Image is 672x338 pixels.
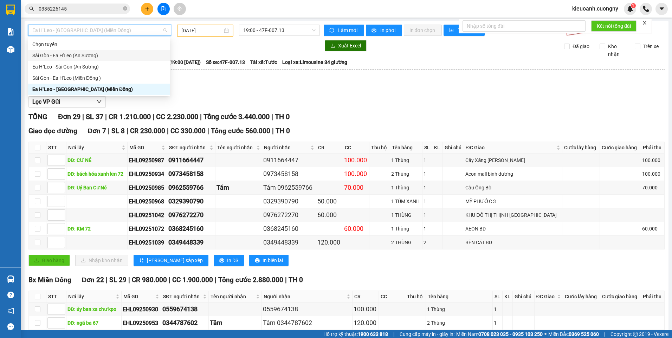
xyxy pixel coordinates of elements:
[28,96,106,108] button: Lọc VP Gửi
[147,256,203,264] span: [PERSON_NAME] sắp xếp
[168,155,214,165] div: 0911664447
[32,40,166,48] div: Chọn tuyến
[167,208,215,222] td: 0976272270
[162,304,208,314] div: 0559674138
[605,43,630,58] span: Kho nhận
[263,169,315,179] div: 0973458158
[141,3,153,15] button: plus
[316,142,343,154] th: CR
[32,85,166,93] div: Ea H`Leo - [GEOGRAPHIC_DATA] (Miền Đông)
[123,305,160,314] div: EHL09250930
[174,3,186,15] button: aim
[167,154,215,167] td: 0911664447
[324,25,364,36] button: syncLàm mới
[167,167,215,181] td: 0973458158
[111,127,125,135] span: SL 8
[563,291,600,303] th: Cước lấy hàng
[145,6,150,11] span: plus
[210,318,260,328] div: Tâm
[604,330,605,338] span: |
[465,239,561,246] div: BẾN CÁT BD
[264,144,309,151] span: Người nhận
[211,293,254,300] span: Tên người nhận
[655,3,668,15] button: caret-down
[123,319,160,327] div: EHL09250953
[109,112,151,121] span: CR 1.210.000
[132,276,167,284] span: CR 980.000
[343,142,369,154] th: CC
[391,184,421,191] div: 1 Thùng
[627,6,633,12] img: icon-new-feature
[631,3,636,8] sup: 1
[128,208,167,222] td: EHL09251042
[465,156,561,164] div: Cây Xăng [PERSON_NAME]
[28,61,170,72] div: Ea H`Leo - Sài Gòn (An Sương)
[465,211,561,219] div: KHU ĐÔ THỊ THỊNH [GEOGRAPHIC_DATA]
[29,6,34,11] span: search
[263,210,315,220] div: 0976272270
[493,291,503,303] th: SL
[494,305,501,313] div: 1
[465,184,561,191] div: Cầu Ông Bố
[379,291,405,303] th: CC
[513,291,535,303] th: Ghi chú
[168,238,214,247] div: 0349448339
[217,144,255,151] span: Tên người nhận
[380,26,396,34] span: In phơi
[567,4,624,13] span: kieuoanh.cuongny
[130,127,165,135] span: CR 230.000
[169,276,170,284] span: |
[391,170,421,178] div: 2 Thùng
[643,6,649,12] img: phone-icon
[465,197,561,205] div: MỸ PHƯỚC 3
[161,316,209,330] td: 0344787602
[128,167,167,181] td: EHL09250934
[494,319,501,327] div: 1
[215,276,217,284] span: |
[391,211,421,219] div: 1 THÙNG
[172,276,213,284] span: CC 1.900.000
[156,112,198,121] span: CC 2.230.000
[642,20,647,25] span: close
[68,293,114,300] span: Nơi lấy
[215,181,262,195] td: Tám
[219,258,224,264] span: printer
[7,46,14,53] img: warehouse-icon
[391,225,421,233] div: 1 Thùng
[424,197,431,205] div: 1
[32,63,166,71] div: Ea H`Leo - Sài Gòn (An Sương)
[263,256,283,264] span: In biên lai
[129,183,166,192] div: EHL09250985
[200,112,202,121] span: |
[123,6,127,12] span: close-circle
[181,27,222,34] input: 13/09/2025
[153,112,154,121] span: |
[329,28,335,33] span: sync
[443,142,465,154] th: Ghi chú
[330,43,335,49] span: download
[96,99,102,104] span: down
[28,255,70,266] button: uploadGiao hàng
[263,304,351,314] div: 0559674138
[354,304,377,314] div: 100.000
[463,20,586,32] input: Nhập số tổng đài
[206,58,245,66] span: Số xe: 47F-007.13
[129,144,160,151] span: Mã GD
[263,238,315,247] div: 0349448339
[432,142,442,154] th: KL
[7,292,14,298] span: question-circle
[167,195,215,208] td: 0329390790
[317,238,341,247] div: 120.000
[157,3,170,15] button: file-add
[353,291,379,303] th: CR
[354,318,377,328] div: 120.000
[162,318,208,328] div: 0344787602
[344,183,368,193] div: 70.000
[75,255,128,266] button: downloadNhập kho nhận
[391,239,421,246] div: 2 THÙNG
[128,276,130,284] span: |
[405,291,426,303] th: Thu hộ
[562,142,600,154] th: Cước lấy hàng
[642,156,663,164] div: 100.000
[271,112,273,121] span: |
